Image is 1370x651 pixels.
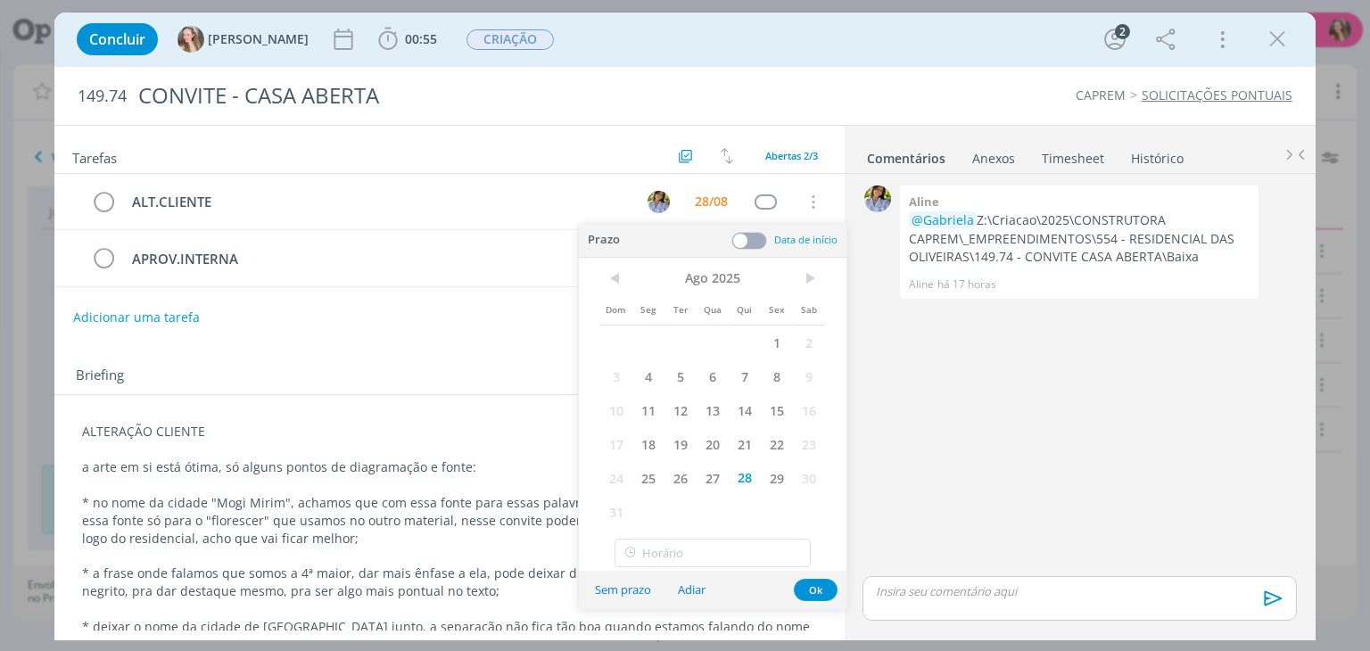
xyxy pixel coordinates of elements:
div: 28/08 [695,195,728,208]
span: 10 [600,393,632,427]
span: Abertas 2/3 [765,149,818,162]
span: 13 [697,393,729,427]
p: Aline [909,276,934,293]
span: 19 [664,427,697,461]
span: Data de início [774,233,838,246]
button: G[PERSON_NAME] [177,26,309,53]
span: 4 [632,359,664,393]
span: 28 [729,461,761,495]
button: Adiar [666,578,717,602]
span: 21 [729,427,761,461]
button: 00:55 [374,25,442,54]
span: Concluir [89,32,145,46]
input: Horário [615,539,811,567]
span: CRIAÇÃO [466,29,554,50]
span: há 17 horas [937,276,996,293]
button: Ok [794,579,838,601]
div: dialog [54,12,1315,640]
p: * a frase onde falamos que somos a 4ª maior, dar mais ênfase a ela, pode deixar diagramado tudo e... [82,564,816,600]
button: CRIAÇÃO [466,29,555,51]
span: Ago 2025 [632,265,793,292]
span: Tarefas [72,145,117,167]
span: 12 [664,393,697,427]
button: Sem prazo [583,578,663,602]
span: 6 [697,359,729,393]
span: 17 [600,427,632,461]
span: Qua [697,292,729,325]
p: a arte em si está ótima, só alguns pontos de diagramação e fonte: [82,458,816,476]
span: 00:55 [405,30,437,47]
span: 22 [761,427,793,461]
span: 25 [632,461,664,495]
span: 11 [632,393,664,427]
span: 3 [600,359,632,393]
span: Sab [793,292,825,325]
a: Histórico [1130,142,1184,168]
span: 31 [600,495,632,529]
span: [PERSON_NAME] [208,33,309,45]
span: Ter [664,292,697,325]
span: < [600,265,632,292]
div: APROV.INTERNA [124,248,649,270]
img: A [864,185,891,212]
img: A [648,191,670,213]
button: Concluir [77,23,158,55]
span: 8 [761,359,793,393]
p: Z:\Criacao\2025\CONSTRUTORA CAPREM\_EMPREENDIMENTOS\554 - RESIDENCIAL DAS OLIVEIRAS\149.74 - CONV... [909,211,1250,266]
span: 30 [793,461,825,495]
img: arrow-down-up.svg [721,148,733,164]
b: Aline [909,194,939,210]
button: A [646,188,673,215]
span: 16 [793,393,825,427]
span: 26 [664,461,697,495]
button: Adicionar uma tarefa [72,301,201,334]
span: Dom [600,292,632,325]
span: 7 [729,359,761,393]
a: Timesheet [1041,142,1105,168]
span: 5 [664,359,697,393]
a: SOLICITAÇÕES PONTUAIS [1142,87,1292,103]
span: Prazo [588,231,620,250]
span: 18 [632,427,664,461]
div: Anexos [972,150,1015,168]
span: 1 [761,325,793,359]
div: 2 [1115,24,1130,39]
span: Seg [632,292,664,325]
span: 23 [793,427,825,461]
span: 29 [761,461,793,495]
span: 20 [697,427,729,461]
p: * no nome da cidade "Mogi Mirim", achamos que com essa fonte para essas palavras ficou meio infan... [82,494,816,548]
span: @Gabriela [912,211,974,228]
span: 9 [793,359,825,393]
img: G [177,26,204,53]
span: 15 [761,393,793,427]
span: 149.74 [78,87,127,106]
a: CAPREM [1076,87,1126,103]
span: 24 [600,461,632,495]
span: Sex [761,292,793,325]
span: Qui [729,292,761,325]
span: > [793,265,825,292]
span: Briefing [76,365,124,388]
div: ALT.CLIENTE [124,191,631,213]
p: ALTERAÇÃO CLIENTE [82,423,816,441]
a: Comentários [866,142,946,168]
span: 14 [729,393,761,427]
button: 2 [1101,25,1129,54]
span: 2 [793,325,825,359]
span: 27 [697,461,729,495]
div: CONVITE - CASA ABERTA [130,74,779,118]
